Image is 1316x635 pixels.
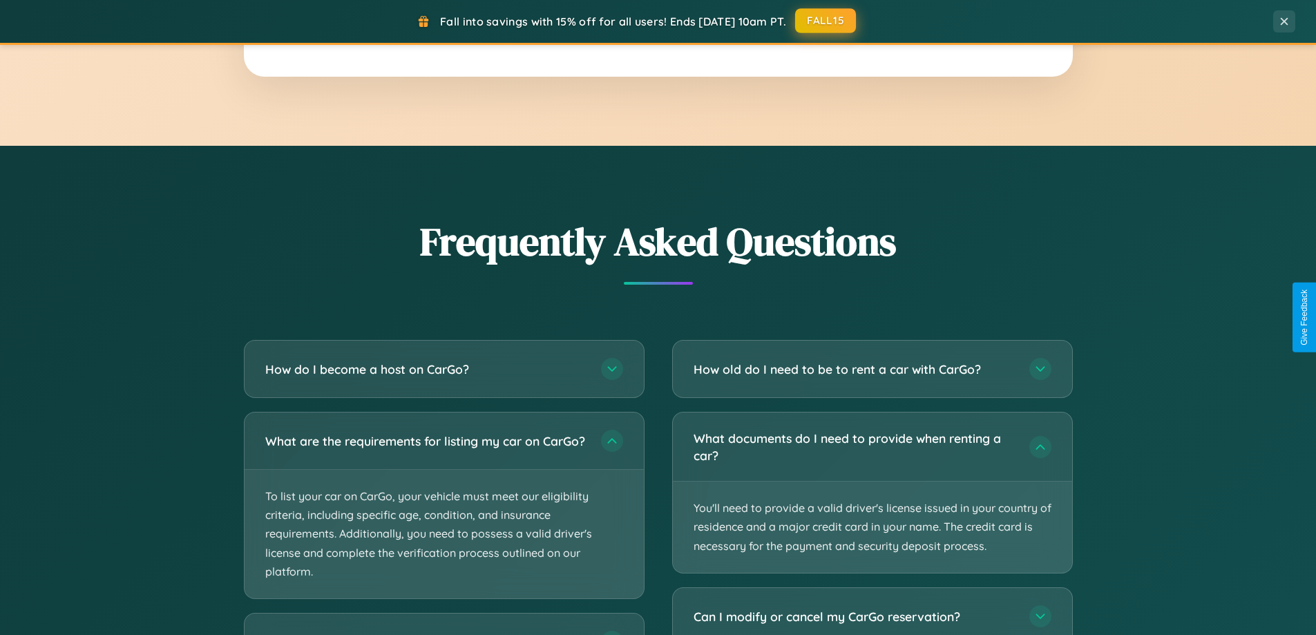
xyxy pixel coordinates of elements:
[673,482,1072,573] p: You'll need to provide a valid driver's license issued in your country of residence and a major c...
[244,215,1073,268] h2: Frequently Asked Questions
[245,470,644,598] p: To list your car on CarGo, your vehicle must meet our eligibility criteria, including specific ag...
[694,608,1015,625] h3: Can I modify or cancel my CarGo reservation?
[795,8,856,33] button: FALL15
[1299,290,1309,345] div: Give Feedback
[694,361,1015,378] h3: How old do I need to be to rent a car with CarGo?
[694,430,1015,464] h3: What documents do I need to provide when renting a car?
[440,15,786,28] span: Fall into savings with 15% off for all users! Ends [DATE] 10am PT.
[265,361,587,378] h3: How do I become a host on CarGo?
[265,433,587,450] h3: What are the requirements for listing my car on CarGo?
